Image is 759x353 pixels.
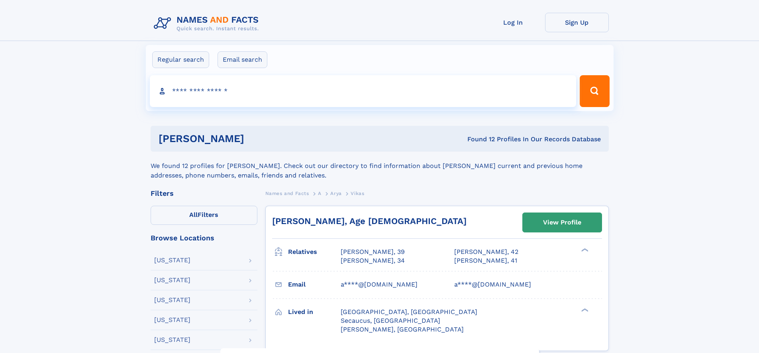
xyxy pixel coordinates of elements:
[151,234,257,242] div: Browse Locations
[151,206,257,225] label: Filters
[580,75,609,107] button: Search Button
[341,248,405,256] a: [PERSON_NAME], 39
[151,152,609,180] div: We found 12 profiles for [PERSON_NAME]. Check out our directory to find information about [PERSON...
[318,188,322,198] a: A
[154,257,190,263] div: [US_STATE]
[154,277,190,283] div: [US_STATE]
[288,278,341,291] h3: Email
[218,51,267,68] label: Email search
[318,191,322,196] span: A
[265,188,309,198] a: Names and Facts
[523,213,602,232] a: View Profile
[154,337,190,343] div: [US_STATE]
[341,326,464,333] span: [PERSON_NAME], [GEOGRAPHIC_DATA]
[288,245,341,259] h3: Relatives
[151,13,265,34] img: Logo Names and Facts
[330,188,341,198] a: Arya
[454,248,518,256] a: [PERSON_NAME], 42
[159,134,356,144] h1: [PERSON_NAME]
[579,248,589,253] div: ❯
[545,13,609,32] a: Sign Up
[341,256,405,265] a: [PERSON_NAME], 34
[341,308,477,316] span: [GEOGRAPHIC_DATA], [GEOGRAPHIC_DATA]
[150,75,577,107] input: search input
[454,256,517,265] a: [PERSON_NAME], 41
[341,317,440,324] span: Secaucus, [GEOGRAPHIC_DATA]
[151,190,257,197] div: Filters
[288,305,341,319] h3: Lived in
[543,213,581,232] div: View Profile
[330,191,341,196] span: Arya
[356,135,601,144] div: Found 12 Profiles In Our Records Database
[154,297,190,303] div: [US_STATE]
[481,13,545,32] a: Log In
[579,307,589,312] div: ❯
[351,191,364,196] span: Vikas
[189,211,198,218] span: All
[272,216,467,226] a: [PERSON_NAME], Age [DEMOGRAPHIC_DATA]
[154,317,190,323] div: [US_STATE]
[152,51,209,68] label: Regular search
